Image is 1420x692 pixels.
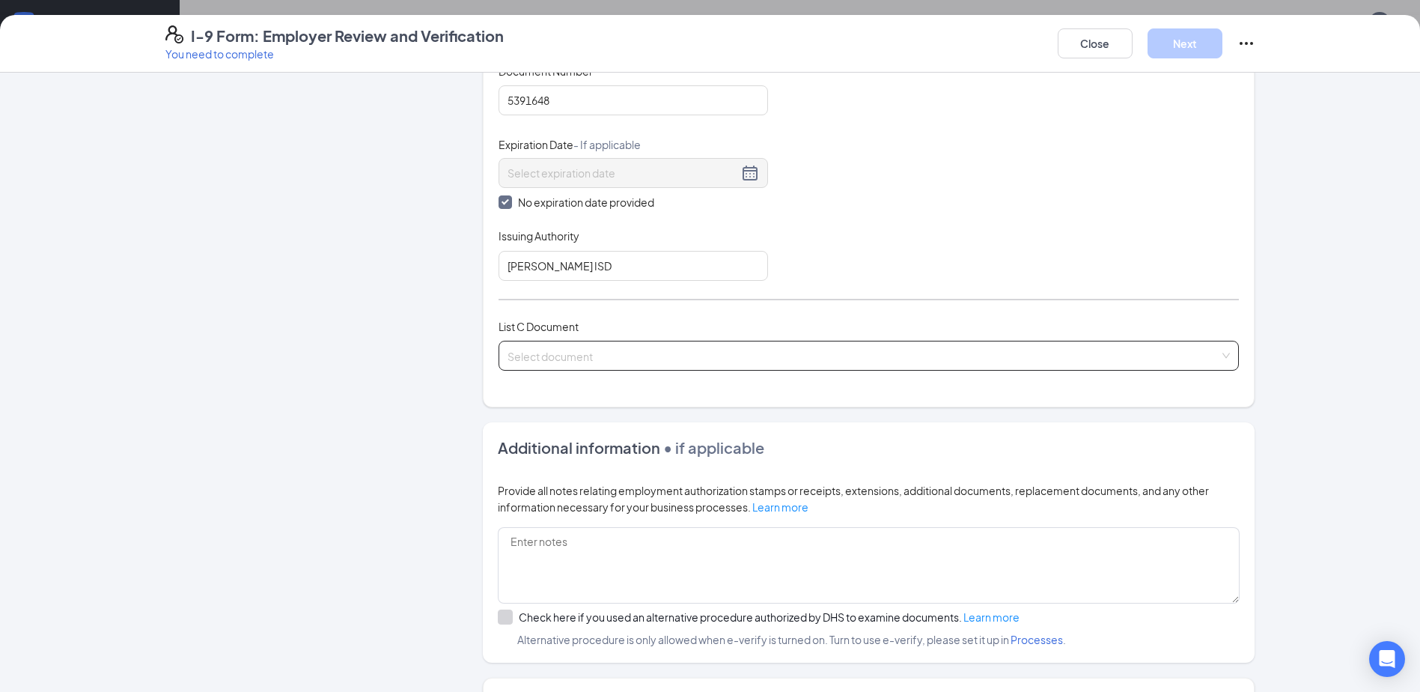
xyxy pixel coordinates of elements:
[752,500,808,514] a: Learn more
[519,610,1020,625] div: Check here if you used an alternative procedure authorized by DHS to examine documents.
[512,194,660,210] span: No expiration date provided
[499,228,579,243] span: Issuing Authority
[1148,28,1222,58] button: Next
[499,137,641,152] span: Expiration Date
[165,46,504,61] p: You need to complete
[498,438,660,457] span: Additional information
[573,138,641,151] span: - If applicable
[165,25,183,43] svg: FormI9EVerifyIcon
[1058,28,1133,58] button: Close
[191,25,504,46] h4: I-9 Form: Employer Review and Verification
[508,165,738,181] input: Select expiration date
[1369,641,1405,677] div: Open Intercom Messenger
[499,320,579,333] span: List C Document
[1237,34,1255,52] svg: Ellipses
[498,631,1240,648] span: Alternative procedure is only allowed when e-verify is turned on. Turn to use e-verify, please se...
[1011,633,1063,646] a: Processes
[498,484,1209,514] span: Provide all notes relating employment authorization stamps or receipts, extensions, additional do...
[660,438,764,457] span: • if applicable
[963,610,1020,624] a: Learn more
